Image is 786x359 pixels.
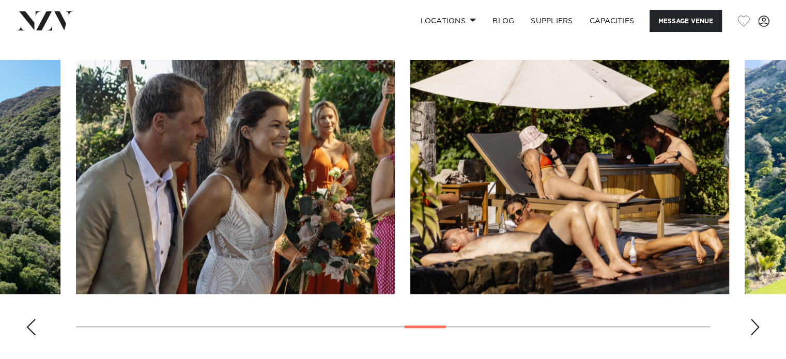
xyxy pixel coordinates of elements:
button: Message Venue [650,10,722,32]
a: Capacities [581,10,643,32]
a: Locations [412,10,484,32]
swiper-slide: 17 / 29 [410,60,729,294]
a: BLOG [484,10,522,32]
img: nzv-logo.png [17,11,73,30]
swiper-slide: 16 / 29 [76,60,395,294]
a: SUPPLIERS [522,10,581,32]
